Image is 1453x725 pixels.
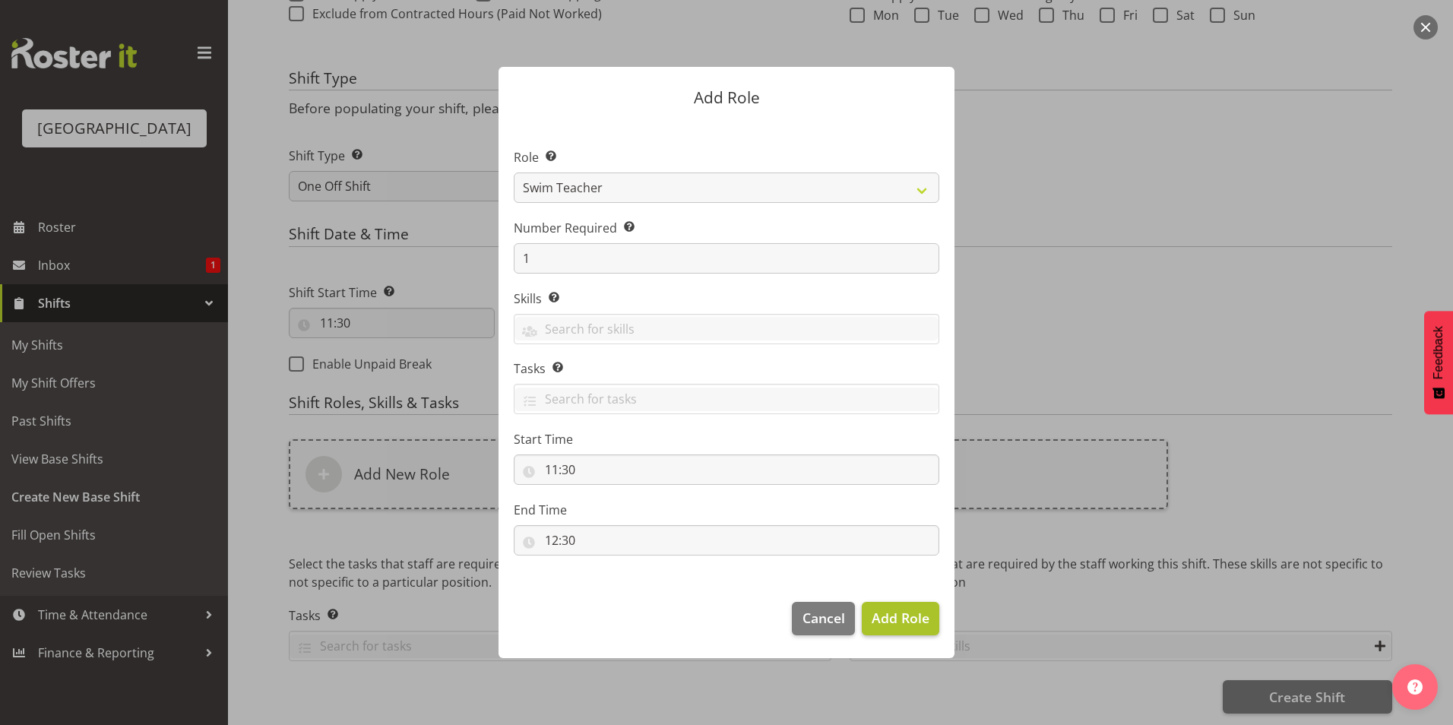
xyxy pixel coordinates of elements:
span: Feedback [1432,326,1445,379]
input: Click to select... [514,525,939,556]
span: Add Role [872,609,929,627]
button: Cancel [792,602,854,635]
button: Add Role [862,602,939,635]
img: help-xxl-2.png [1407,679,1423,695]
input: Search for skills [514,317,939,340]
p: Add Role [514,90,939,106]
label: End Time [514,501,939,519]
input: Search for tasks [514,388,939,411]
label: Start Time [514,430,939,448]
label: Tasks [514,359,939,378]
label: Skills [514,290,939,308]
input: Click to select... [514,454,939,485]
label: Number Required [514,219,939,237]
button: Feedback - Show survey [1424,311,1453,414]
span: Cancel [802,608,845,628]
label: Role [514,148,939,166]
